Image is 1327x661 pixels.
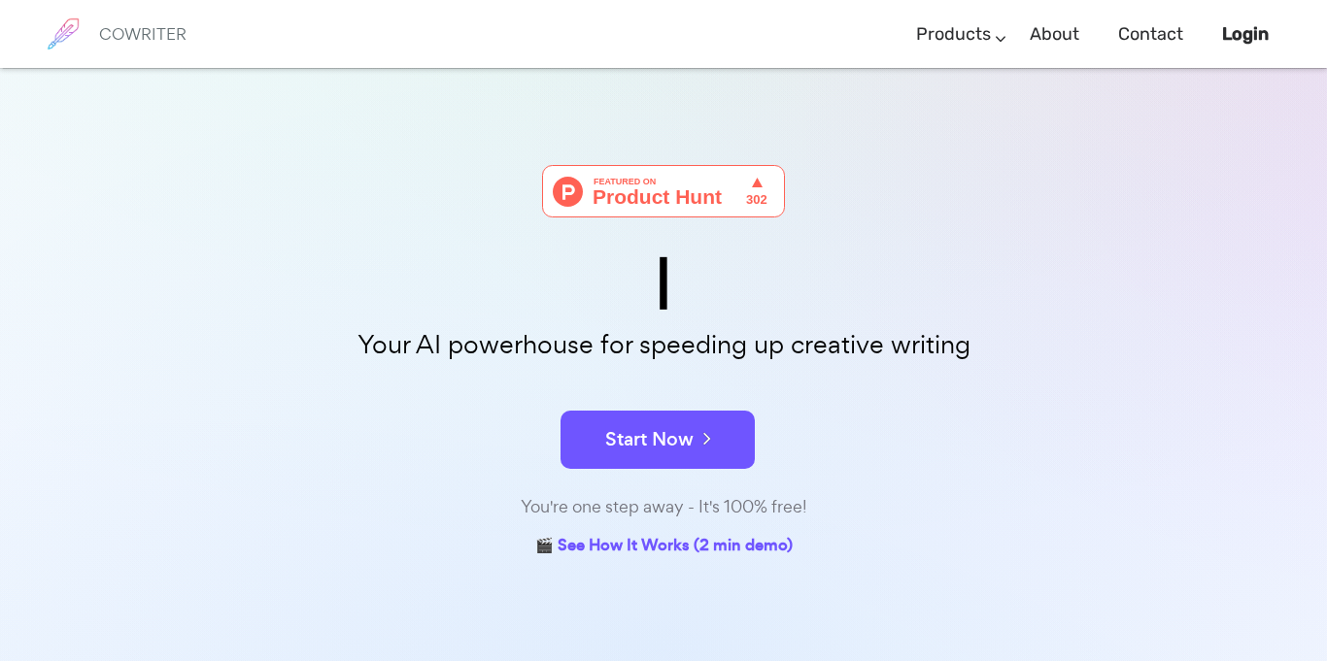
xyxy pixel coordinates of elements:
img: Cowriter - Your AI buddy for speeding up creative writing | Product Hunt [542,165,785,217]
b: Login [1222,23,1269,45]
a: Login [1222,6,1269,63]
a: Contact [1118,6,1183,63]
a: About [1030,6,1079,63]
p: Your AI powerhouse for speeding up creative writing [178,324,1149,366]
img: brand logo [39,10,87,58]
button: Start Now [561,411,755,469]
a: 🎬 See How It Works (2 min demo) [535,532,793,562]
div: You're one step away - It's 100% free! [178,493,1149,521]
h6: COWRITER [99,25,187,43]
a: Products [916,6,991,63]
